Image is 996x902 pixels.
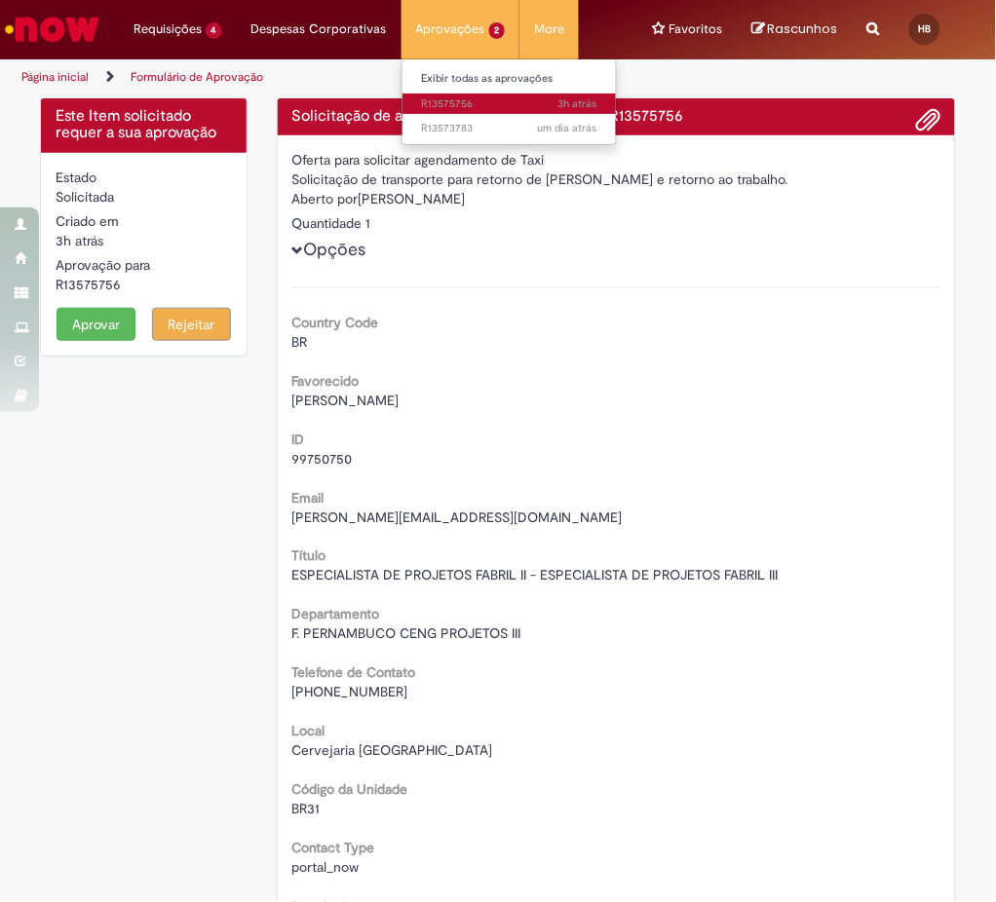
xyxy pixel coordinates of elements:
b: Telefone de Contato [292,664,416,682]
div: Oferta para solicitar agendamento de Taxi [292,150,941,169]
div: 29/09/2025 10:34:32 [56,231,232,250]
b: Código da Unidade [292,781,408,799]
button: Rejeitar [152,308,231,341]
span: Rascunhos [768,19,838,38]
span: Aprovações [416,19,485,39]
button: Aprovar [57,308,135,341]
span: More [534,19,564,39]
span: Requisições [134,19,202,39]
h4: Solicitação de aprovação para Item solicitado R13575756 [292,108,941,126]
span: 99750750 [292,450,353,468]
span: portal_now [292,859,360,877]
span: R13573783 [422,121,597,136]
label: Criado em [56,211,119,231]
time: 28/09/2025 10:06:38 [538,121,597,135]
span: BR [292,333,308,351]
span: 2 [489,22,506,39]
b: Local [292,723,326,740]
span: BR31 [292,801,321,818]
b: Título [292,547,326,565]
b: Country Code [292,314,379,331]
label: Aberto por [292,189,359,208]
ul: Trilhas de página [15,59,566,95]
span: [PHONE_NUMBER] [292,684,408,701]
span: HB [919,22,932,35]
time: 29/09/2025 10:34:32 [558,96,597,111]
a: Formulário de Aprovação [131,69,263,85]
h4: Este Item solicitado requer a sua aprovação [56,108,232,142]
div: R13575756 [56,275,232,294]
label: Aprovação para [56,255,150,275]
span: 4 [206,22,222,39]
span: um dia atrás [538,121,597,135]
a: Exibir todas as aprovações [402,68,617,90]
span: Cervejaria [GEOGRAPHIC_DATA] [292,742,493,760]
span: [PERSON_NAME] [292,392,400,409]
b: Departamento [292,606,380,623]
span: [PERSON_NAME][EMAIL_ADDRESS][DOMAIN_NAME] [292,508,623,526]
b: Contact Type [292,840,375,857]
span: Despesas Corporativas [251,19,387,39]
a: No momento, sua lista de rascunhos tem 0 Itens [751,19,838,38]
span: R13575756 [422,96,597,112]
time: 29/09/2025 10:34:32 [56,232,103,249]
a: Aberto R13573783 : [402,118,617,139]
a: Página inicial [21,69,89,85]
span: 3h atrás [56,232,103,249]
div: Quantidade 1 [292,213,941,233]
span: ESPECIALISTA DE PROJETOS FABRIL II - ESPECIALISTA DE PROJETOS FABRIL III [292,567,779,584]
img: ServiceNow [2,10,102,49]
b: Email [292,489,325,507]
div: [PERSON_NAME] [292,189,941,213]
span: 3h atrás [558,96,597,111]
div: Solicitada [56,187,232,207]
span: Favoritos [669,19,722,39]
b: ID [292,431,305,448]
span: F. PERNAMBUCO CENG PROJETOS III [292,625,521,643]
ul: Aprovações [402,58,618,145]
b: Favorecido [292,372,360,390]
div: Solicitação de transporte para retorno de [PERSON_NAME] e retorno ao trabalho. [292,169,941,189]
label: Estado [56,168,96,187]
a: Aberto R13575756 : [402,94,617,115]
